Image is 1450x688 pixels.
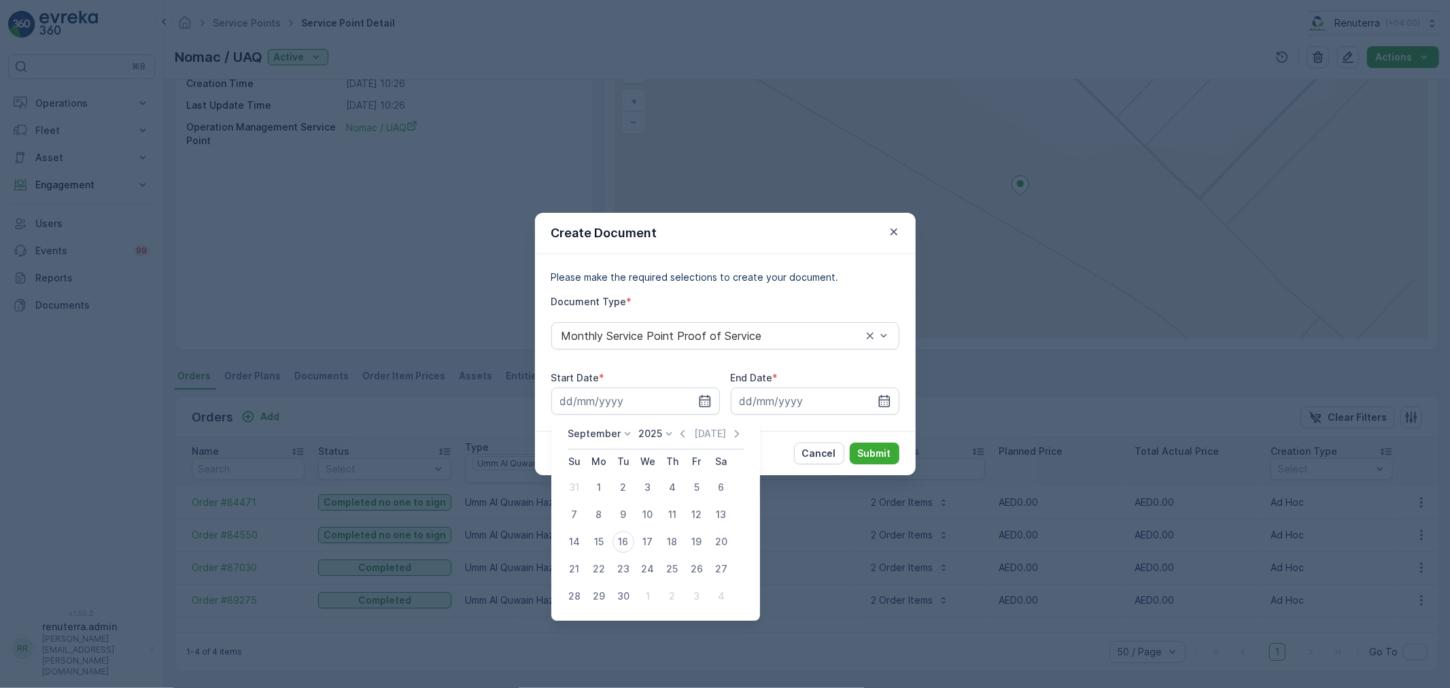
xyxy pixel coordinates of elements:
[794,443,844,464] button: Cancel
[551,388,720,415] input: dd/mm/yyyy
[639,427,663,441] p: 2025
[588,585,610,607] div: 29
[551,296,627,307] label: Document Type
[686,504,708,526] div: 12
[588,504,610,526] div: 8
[709,449,733,474] th: Saturday
[802,447,836,460] p: Cancel
[710,531,732,553] div: 20
[564,558,585,580] div: 21
[731,372,773,383] label: End Date
[588,477,610,498] div: 1
[612,585,634,607] div: 30
[850,443,899,464] button: Submit
[637,558,659,580] div: 24
[661,585,683,607] div: 2
[686,531,708,553] div: 19
[661,477,683,498] div: 4
[858,447,891,460] p: Submit
[612,531,634,553] div: 16
[588,558,610,580] div: 22
[564,477,585,498] div: 31
[710,477,732,498] div: 6
[686,558,708,580] div: 26
[636,449,660,474] th: Wednesday
[551,372,600,383] label: Start Date
[661,531,683,553] div: 18
[564,531,585,553] div: 14
[588,531,610,553] div: 15
[637,531,659,553] div: 17
[612,504,634,526] div: 9
[731,388,899,415] input: dd/mm/yyyy
[710,504,732,526] div: 13
[637,477,659,498] div: 3
[612,558,634,580] div: 23
[587,449,611,474] th: Monday
[710,585,732,607] div: 4
[612,477,634,498] div: 2
[637,504,659,526] div: 10
[660,449,685,474] th: Thursday
[551,271,899,284] p: Please make the required selections to create your document.
[661,504,683,526] div: 11
[685,449,709,474] th: Friday
[637,585,659,607] div: 1
[568,427,621,441] p: September
[710,558,732,580] div: 27
[686,477,708,498] div: 5
[686,585,708,607] div: 3
[564,585,585,607] div: 28
[562,449,587,474] th: Sunday
[694,427,726,441] p: [DATE]
[564,504,585,526] div: 7
[611,449,636,474] th: Tuesday
[661,558,683,580] div: 25
[551,224,657,243] p: Create Document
